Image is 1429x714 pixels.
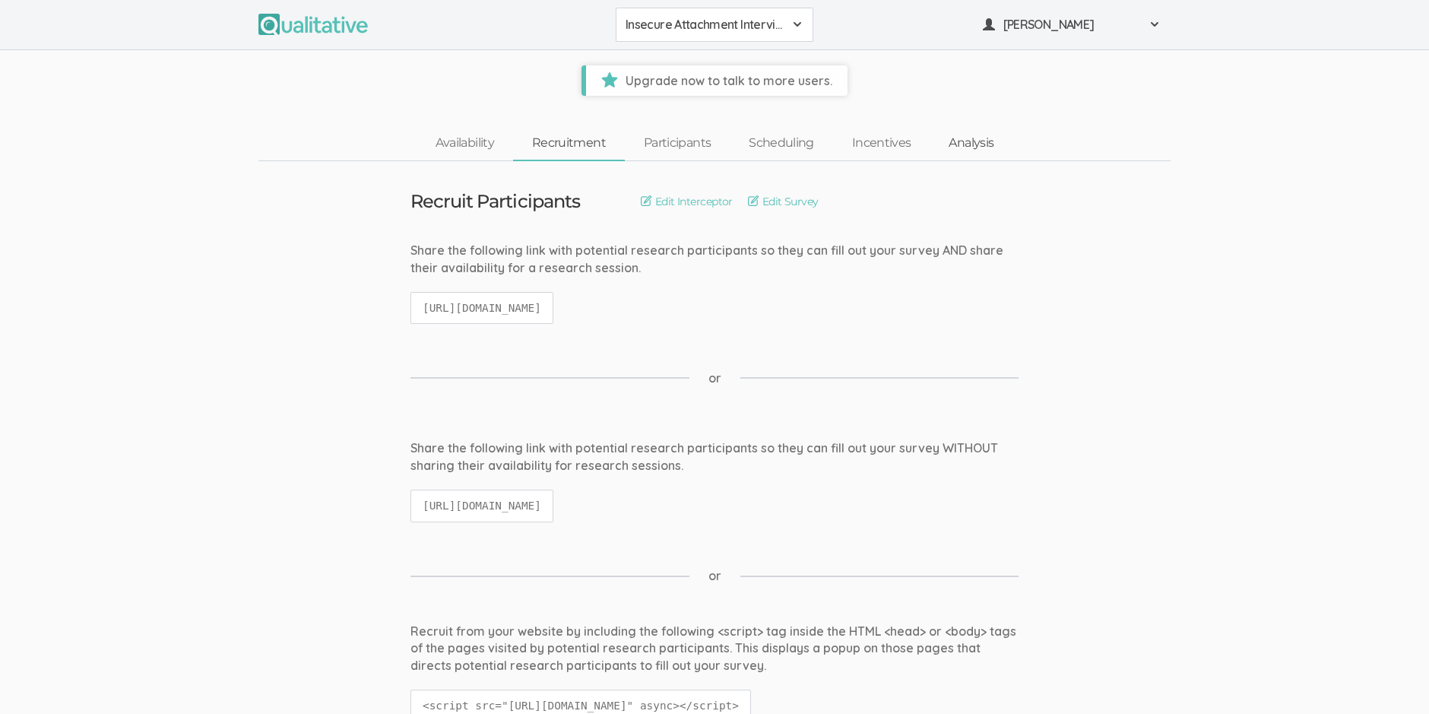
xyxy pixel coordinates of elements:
[410,292,553,325] code: [URL][DOMAIN_NAME]
[410,623,1019,675] div: Recruit from your website by including the following <script> tag inside the HTML <head> or <body...
[748,193,819,210] a: Edit Survey
[417,127,513,160] a: Availability
[625,127,730,160] a: Participants
[973,8,1171,42] button: [PERSON_NAME]
[410,440,1019,474] div: Share the following link with potential research participants so they can fill out your survey WI...
[708,370,721,387] span: or
[513,127,625,160] a: Recruitment
[1353,641,1429,714] iframe: Chat Widget
[258,14,368,35] img: Qualitative
[410,242,1019,277] div: Share the following link with potential research participants so they can fill out your survey AN...
[626,16,784,33] span: Insecure Attachment Interviews
[930,127,1012,160] a: Analysis
[586,65,848,96] span: Upgrade now to talk to more users.
[581,65,848,96] a: Upgrade now to talk to more users.
[833,127,930,160] a: Incentives
[1003,16,1140,33] span: [PERSON_NAME]
[641,193,733,210] a: Edit Interceptor
[708,567,721,585] span: or
[410,490,553,522] code: [URL][DOMAIN_NAME]
[730,127,833,160] a: Scheduling
[410,192,580,211] h3: Recruit Participants
[616,8,813,42] button: Insecure Attachment Interviews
